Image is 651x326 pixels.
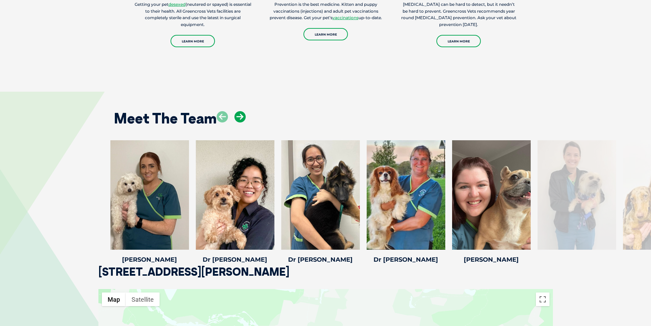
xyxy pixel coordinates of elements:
[134,1,252,28] p: Getting your pet (neutered or spayed) is essential to their health. All Greencross Vets facilitie...
[303,28,348,40] a: Learn More
[110,257,189,263] h4: [PERSON_NAME]
[267,1,384,22] p: Prevention is the best medicine. Kitten and puppy vaccinations (injections) and adult pet vaccina...
[196,257,274,263] h4: Dr [PERSON_NAME]
[171,35,215,47] a: Learn More
[536,292,550,306] button: Toggle fullscreen view
[168,2,186,7] a: desexed
[452,257,531,263] h4: [PERSON_NAME]
[114,111,217,126] h2: Meet The Team
[126,292,160,306] button: Show satellite imagery
[333,15,358,20] a: vaccinations
[436,35,481,47] a: Learn More
[367,257,445,263] h4: Dr [PERSON_NAME]
[102,292,126,306] button: Show street map
[281,257,360,263] h4: Dr [PERSON_NAME]
[400,1,517,28] p: [MEDICAL_DATA] can be hard to detect, but it needn’t be hard to prevent. Greencross Vets recommen...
